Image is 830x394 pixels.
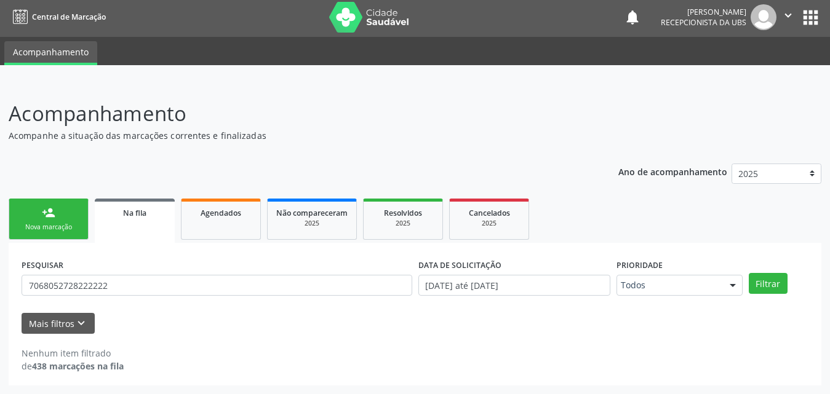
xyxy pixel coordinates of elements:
div: 2025 [372,219,434,228]
div: [PERSON_NAME] [661,7,746,17]
p: Acompanhamento [9,98,578,129]
div: Nova marcação [18,223,79,232]
span: Na fila [123,208,146,218]
span: Todos [621,279,717,291]
label: PESQUISAR [22,256,63,275]
a: Acompanhamento [4,41,97,65]
div: 2025 [276,219,348,228]
span: Cancelados [469,208,510,218]
span: Resolvidos [384,208,422,218]
div: Nenhum item filtrado [22,347,124,360]
label: DATA DE SOLICITAÇÃO [418,256,501,275]
span: Agendados [201,208,241,218]
i: keyboard_arrow_down [74,317,88,330]
label: Prioridade [617,256,663,275]
span: Não compareceram [276,208,348,218]
button:  [776,4,800,30]
div: 2025 [458,219,520,228]
div: de [22,360,124,372]
p: Acompanhe a situação das marcações correntes e finalizadas [9,129,578,142]
button: Mais filtroskeyboard_arrow_down [22,313,95,334]
i:  [781,9,795,22]
span: Central de Marcação [32,12,106,22]
a: Central de Marcação [9,7,106,27]
button: apps [800,7,821,28]
input: Selecione um intervalo [418,275,610,296]
button: notifications [624,9,641,26]
span: Recepcionista da UBS [661,17,746,28]
strong: 438 marcações na fila [32,360,124,372]
p: Ano de acompanhamento [618,164,727,179]
button: Filtrar [749,273,788,294]
input: Nome, CNS [22,275,412,296]
img: img [751,4,776,30]
div: person_add [42,206,55,219]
